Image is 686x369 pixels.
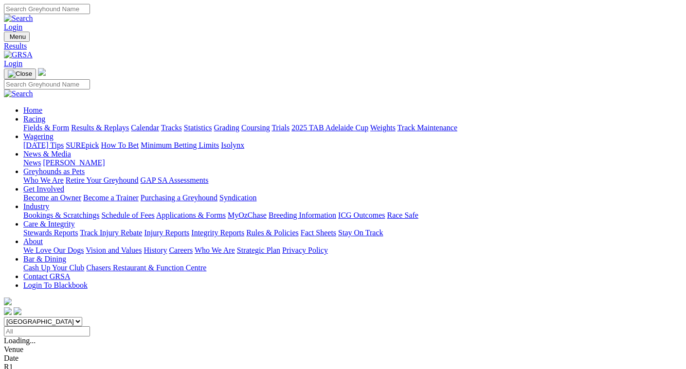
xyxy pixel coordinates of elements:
div: Wagering [23,141,682,150]
a: MyOzChase [228,211,267,219]
img: facebook.svg [4,307,12,315]
img: Search [4,89,33,98]
div: Industry [23,211,682,220]
a: Login [4,23,22,31]
a: History [144,246,167,254]
span: Loading... [4,336,36,345]
a: Privacy Policy [282,246,328,254]
a: GAP SA Assessments [141,176,209,184]
a: Rules & Policies [246,228,299,237]
a: [DATE] Tips [23,141,64,149]
a: Who We Are [195,246,235,254]
a: Login To Blackbook [23,281,88,289]
a: Chasers Restaurant & Function Centre [86,264,206,272]
a: Greyhounds as Pets [23,167,85,176]
a: Calendar [131,123,159,132]
a: Care & Integrity [23,220,75,228]
a: Stewards Reports [23,228,78,237]
a: Results & Replays [71,123,129,132]
a: Become a Trainer [83,193,139,202]
a: Cash Up Your Club [23,264,84,272]
a: Get Involved [23,185,64,193]
div: Racing [23,123,682,132]
a: ICG Outcomes [338,211,385,219]
input: Select date [4,326,90,336]
div: Venue [4,345,682,354]
a: Who We Are [23,176,64,184]
a: Race Safe [387,211,418,219]
img: GRSA [4,51,33,59]
a: Integrity Reports [191,228,244,237]
button: Toggle navigation [4,32,30,42]
a: Fields & Form [23,123,69,132]
a: Tracks [161,123,182,132]
a: Statistics [184,123,212,132]
a: Results [4,42,682,51]
a: Contact GRSA [23,272,70,281]
a: Purchasing a Greyhound [141,193,217,202]
a: 2025 TAB Adelaide Cup [291,123,368,132]
a: News [23,158,41,167]
a: Bookings & Scratchings [23,211,99,219]
a: Retire Your Greyhound [66,176,139,184]
a: Isolynx [221,141,244,149]
input: Search [4,79,90,89]
a: Grading [214,123,239,132]
a: Login [4,59,22,68]
img: Search [4,14,33,23]
a: Breeding Information [269,211,336,219]
span: Menu [10,33,26,40]
a: Racing [23,115,45,123]
a: Applications & Forms [156,211,226,219]
a: We Love Our Dogs [23,246,84,254]
div: About [23,246,682,255]
div: News & Media [23,158,682,167]
a: Trials [271,123,289,132]
input: Search [4,4,90,14]
a: Wagering [23,132,54,141]
a: Syndication [219,193,256,202]
a: Fact Sheets [301,228,336,237]
div: Greyhounds as Pets [23,176,682,185]
div: Date [4,354,682,363]
div: Get Involved [23,193,682,202]
a: Vision and Values [86,246,142,254]
a: Home [23,106,42,114]
a: Strategic Plan [237,246,280,254]
img: logo-grsa-white.png [4,298,12,305]
a: Bar & Dining [23,255,66,263]
a: Stay On Track [338,228,383,237]
a: News & Media [23,150,71,158]
div: Bar & Dining [23,264,682,272]
a: Minimum Betting Limits [141,141,219,149]
a: Track Injury Rebate [80,228,142,237]
a: Coursing [241,123,270,132]
a: How To Bet [101,141,139,149]
div: Care & Integrity [23,228,682,237]
a: About [23,237,43,246]
a: Schedule of Fees [101,211,154,219]
a: SUREpick [66,141,99,149]
a: Become an Owner [23,193,81,202]
a: Track Maintenance [397,123,457,132]
a: Injury Reports [144,228,189,237]
img: logo-grsa-white.png [38,68,46,76]
img: twitter.svg [14,307,21,315]
a: Careers [169,246,193,254]
a: Industry [23,202,49,211]
button: Toggle navigation [4,69,36,79]
a: Weights [370,123,396,132]
img: Close [8,70,32,78]
a: [PERSON_NAME] [43,158,105,167]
